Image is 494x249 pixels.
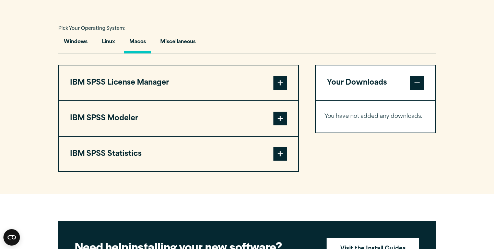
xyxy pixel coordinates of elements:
span: Pick Your Operating System: [58,26,126,31]
button: Your Downloads [316,65,435,100]
button: IBM SPSS Statistics [59,137,298,172]
button: Miscellaneous [155,34,201,53]
div: Your Downloads [316,100,435,133]
button: Linux [96,34,120,53]
button: Macos [124,34,151,53]
button: IBM SPSS License Manager [59,65,298,100]
button: Open CMP widget [3,229,20,246]
button: Windows [58,34,93,53]
p: You have not added any downloads. [325,112,426,122]
button: IBM SPSS Modeler [59,101,298,136]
